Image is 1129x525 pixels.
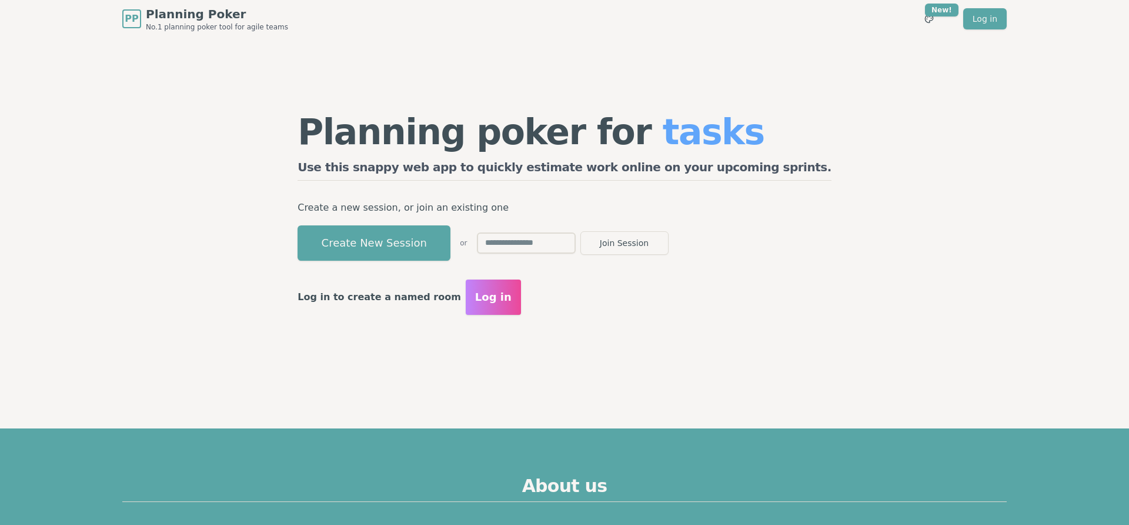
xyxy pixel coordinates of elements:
p: Log in to create a named room [298,289,461,305]
span: or [460,238,467,248]
span: tasks [663,111,764,152]
p: Create a new session, or join an existing one [298,200,831,216]
span: Log in [475,289,512,305]
h2: Use this snappy web app to quickly estimate work online on your upcoming sprints. [298,159,831,181]
button: Join Session [580,231,669,255]
h1: Planning poker for [298,114,831,149]
span: Planning Poker [146,6,288,22]
button: Create New Session [298,225,450,261]
a: Log in [963,8,1007,29]
div: New! [925,4,958,16]
span: PP [125,12,138,26]
button: New! [918,8,940,29]
span: No.1 planning poker tool for agile teams [146,22,288,32]
button: Log in [466,280,521,315]
a: PPPlanning PokerNo.1 planning poker tool for agile teams [122,6,288,32]
h2: About us [122,476,1007,502]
